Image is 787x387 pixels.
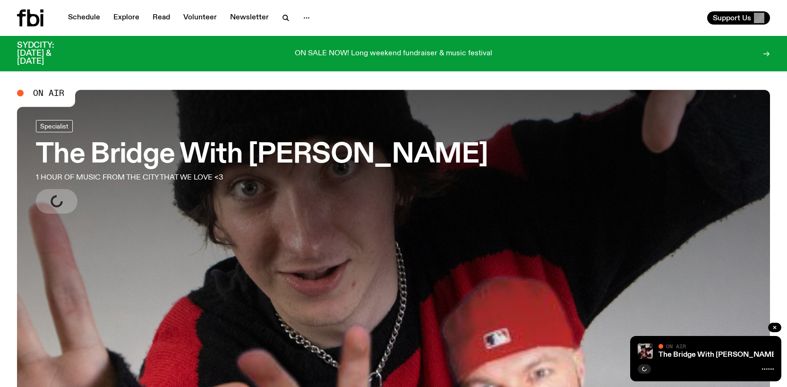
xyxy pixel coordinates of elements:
a: Schedule [62,11,106,25]
p: ON SALE NOW! Long weekend fundraiser & music festival [295,50,492,58]
p: 1 HOUR OF MUSIC FROM THE CITY THAT WE LOVE <3 [36,172,278,183]
span: On Air [666,343,686,349]
a: Newsletter [224,11,274,25]
span: Support Us [713,14,751,22]
a: The Bridge With [PERSON_NAME]1 HOUR OF MUSIC FROM THE CITY THAT WE LOVE <3 [36,120,488,214]
a: The Bridge With [PERSON_NAME] [659,351,778,359]
h3: The Bridge With [PERSON_NAME] [36,142,488,168]
a: Explore [108,11,145,25]
a: Read [147,11,176,25]
span: On Air [33,89,64,97]
a: Volunteer [178,11,222,25]
a: Specialist [36,120,73,132]
span: Specialist [40,122,68,129]
button: Support Us [707,11,770,25]
h3: SYDCITY: [DATE] & [DATE] [17,42,77,66]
